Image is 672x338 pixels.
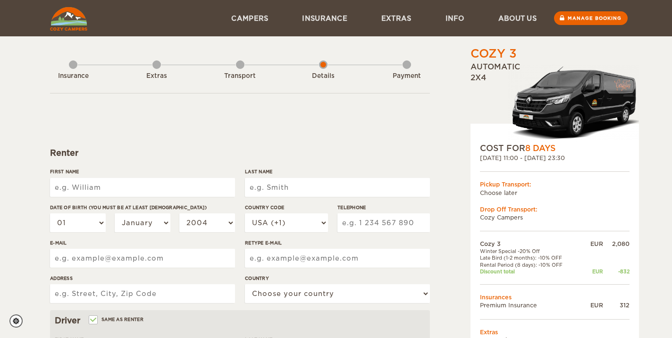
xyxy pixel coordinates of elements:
img: Langur-m-c-logo-2.png [508,65,639,143]
label: First Name [50,168,235,175]
div: 2,080 [603,240,630,248]
div: Details [297,72,349,81]
td: Insurances [480,293,630,301]
label: Country [245,275,430,282]
td: Winter Special -20% Off [480,248,581,254]
div: EUR [581,240,603,248]
div: COST FOR [480,143,630,154]
label: Date of birth (You must be at least [DEMOGRAPHIC_DATA]) [50,204,235,211]
div: Payment [381,72,433,81]
div: -832 [603,268,630,275]
img: Cozy Campers [50,7,87,31]
td: Cozy Campers [480,213,630,221]
div: EUR [581,268,603,275]
div: Cozy 3 [470,46,517,62]
div: Renter [50,147,430,159]
label: Same as renter [90,315,143,324]
input: e.g. Street, City, Zip Code [50,284,235,303]
td: Cozy 3 [480,240,581,248]
div: Extras [131,72,183,81]
input: Same as renter [90,318,96,324]
div: Automatic 2x4 [470,62,639,143]
input: e.g. example@example.com [50,249,235,268]
div: Transport [214,72,266,81]
td: Extras [480,328,630,336]
div: Pickup Transport: [480,180,630,188]
td: Discount total [480,268,581,275]
div: Driver [55,315,425,326]
div: EUR [581,301,603,309]
td: Premium Insurance [480,301,581,309]
input: e.g. 1 234 567 890 [337,213,430,232]
td: Late Bird (1-2 months): -10% OFF [480,254,581,261]
input: e.g. William [50,178,235,197]
label: Last Name [245,168,430,175]
label: E-mail [50,239,235,246]
td: Choose later [480,189,630,197]
a: Cookie settings [9,314,29,328]
label: Country Code [245,204,328,211]
input: e.g. Smith [245,178,430,197]
label: Retype E-mail [245,239,430,246]
input: e.g. example@example.com [245,249,430,268]
div: Insurance [47,72,99,81]
td: Rental Period (8 days): -10% OFF [480,262,581,268]
a: Manage booking [554,11,628,25]
label: Telephone [337,204,430,211]
div: [DATE] 11:00 - [DATE] 23:30 [480,154,630,162]
label: Address [50,275,235,282]
div: 312 [603,301,630,309]
div: Drop Off Transport: [480,205,630,213]
span: 8 Days [525,144,555,153]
